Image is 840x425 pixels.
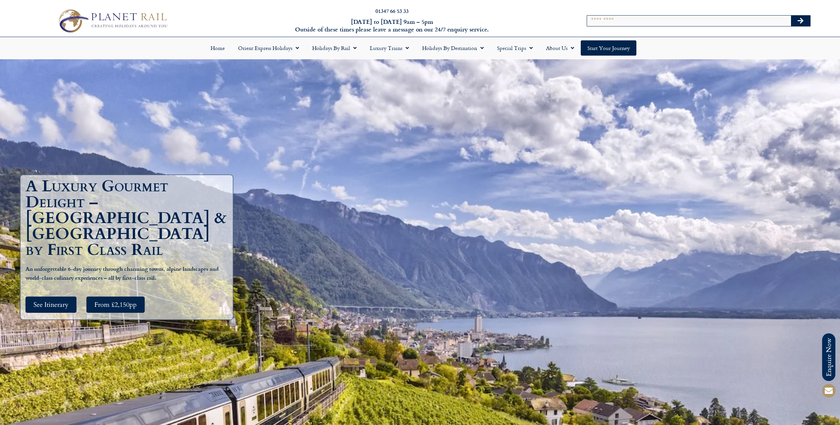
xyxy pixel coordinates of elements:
[226,18,559,33] h6: [DATE] to [DATE] 9am – 5pm Outside of these times please leave a message on our 24/7 enquiry serv...
[306,40,363,56] a: Holidays by Rail
[539,40,581,56] a: About Us
[25,265,219,282] b: An unforgettable 6-day journey through charming towns, alpine landscapes and world-class culinary...
[94,301,137,309] span: From £2,150pp
[363,40,416,56] a: Luxury Trains
[581,40,636,56] a: Start your Journey
[86,297,145,313] a: From £2,150pp
[204,40,231,56] a: Home
[231,40,306,56] a: Orient Express Holidays
[416,40,490,56] a: Holidays by Destination
[25,297,76,313] a: See Itinerary
[33,301,69,309] span: See Itinerary
[3,40,837,56] nav: Menu
[25,178,231,258] h1: A Luxury Gourmet Delight – [GEOGRAPHIC_DATA] & [GEOGRAPHIC_DATA] by First Class Rail
[375,7,409,15] a: 01347 66 53 33
[490,40,539,56] a: Special Trips
[54,7,170,35] img: Planet Rail Train Holidays Logo
[791,16,810,26] button: Search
